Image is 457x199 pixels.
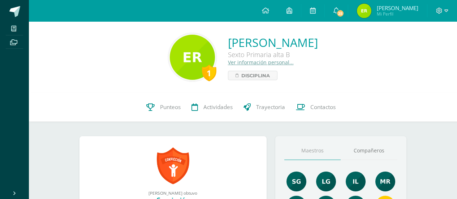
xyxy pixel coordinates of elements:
a: Disciplina [228,71,277,80]
img: cd05dac24716e1ad0a13f18e66b2a6d1.png [316,172,336,191]
a: Punteos [141,93,186,122]
span: Disciplina [241,71,270,80]
img: 57b13fa18cb40e938499335211555e0b.png [357,4,371,18]
a: Trayectoria [238,93,290,122]
a: Compañeros [341,142,397,160]
span: Punteos [160,103,181,111]
a: [PERSON_NAME] [228,35,318,50]
span: Mi Perfil [377,11,418,17]
span: [PERSON_NAME] [377,4,418,12]
a: Maestros [284,142,341,160]
span: 25 [336,9,344,17]
a: Ver información personal... [228,59,294,66]
img: e60a0d3d332c3f37c791c89610a63fa9.png [170,35,215,80]
a: Actividades [186,93,238,122]
div: 1 [202,65,216,81]
a: Contactos [290,93,341,122]
div: [PERSON_NAME] obtuvo [87,190,259,196]
span: Contactos [310,103,336,111]
span: Trayectoria [256,103,285,111]
img: de7dd2f323d4d3ceecd6bfa9930379e0.png [375,172,395,191]
img: ee35f1b59b936e17b4e16123131ca31e.png [286,172,306,191]
img: 995ea58681eab39e12b146a705900397.png [346,172,366,191]
div: Sexto Primaria alta B [228,50,318,59]
span: Actividades [203,103,233,111]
